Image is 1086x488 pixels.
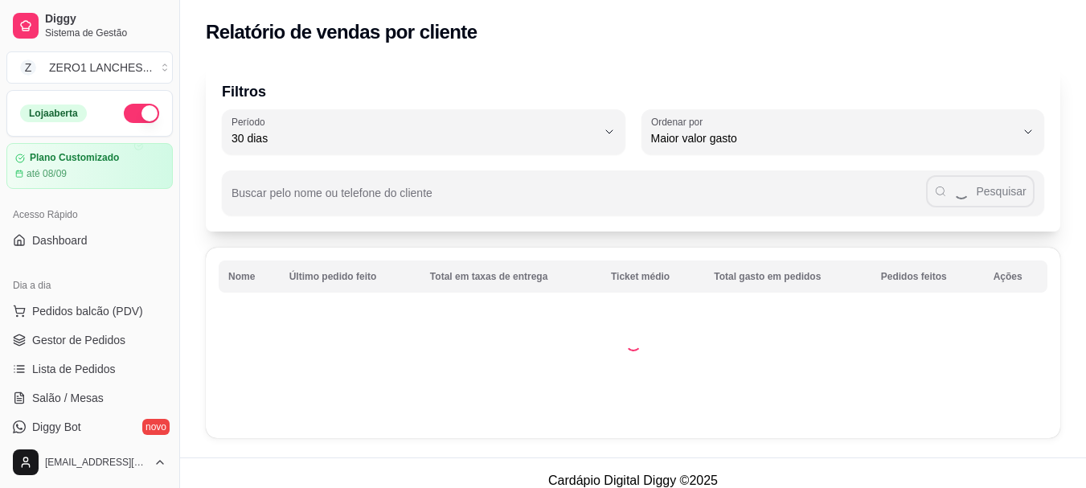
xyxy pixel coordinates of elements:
[6,356,173,382] a: Lista de Pedidos
[6,228,173,253] a: Dashboard
[232,130,596,146] span: 30 dias
[6,6,173,45] a: DiggySistema de Gestão
[222,109,625,154] button: Período30 dias
[32,419,81,435] span: Diggy Bot
[27,167,67,180] article: até 08/09
[651,115,708,129] label: Ordenar por
[232,115,270,129] label: Período
[45,12,166,27] span: Diggy
[6,414,173,440] a: Diggy Botnovo
[20,59,36,76] span: Z
[32,390,104,406] span: Salão / Mesas
[6,298,173,324] button: Pedidos balcão (PDV)
[6,385,173,411] a: Salão / Mesas
[45,456,147,469] span: [EMAIL_ADDRESS][DOMAIN_NAME]
[651,130,1016,146] span: Maior valor gasto
[124,104,159,123] button: Alterar Status
[49,59,152,76] div: ZERO1 LANCHES ...
[6,202,173,228] div: Acesso Rápido
[32,232,88,248] span: Dashboard
[32,361,116,377] span: Lista de Pedidos
[32,332,125,348] span: Gestor de Pedidos
[222,80,1044,103] p: Filtros
[641,109,1045,154] button: Ordenar porMaior valor gasto
[32,303,143,319] span: Pedidos balcão (PDV)
[6,443,173,482] button: [EMAIL_ADDRESS][DOMAIN_NAME]
[6,327,173,353] a: Gestor de Pedidos
[20,105,87,122] div: Loja aberta
[30,152,119,164] article: Plano Customizado
[625,335,641,351] div: Loading
[206,19,477,45] h2: Relatório de vendas por cliente
[232,191,926,207] input: Buscar pelo nome ou telefone do cliente
[6,273,173,298] div: Dia a dia
[6,51,173,84] button: Select a team
[6,143,173,189] a: Plano Customizadoaté 08/09
[45,27,166,39] span: Sistema de Gestão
